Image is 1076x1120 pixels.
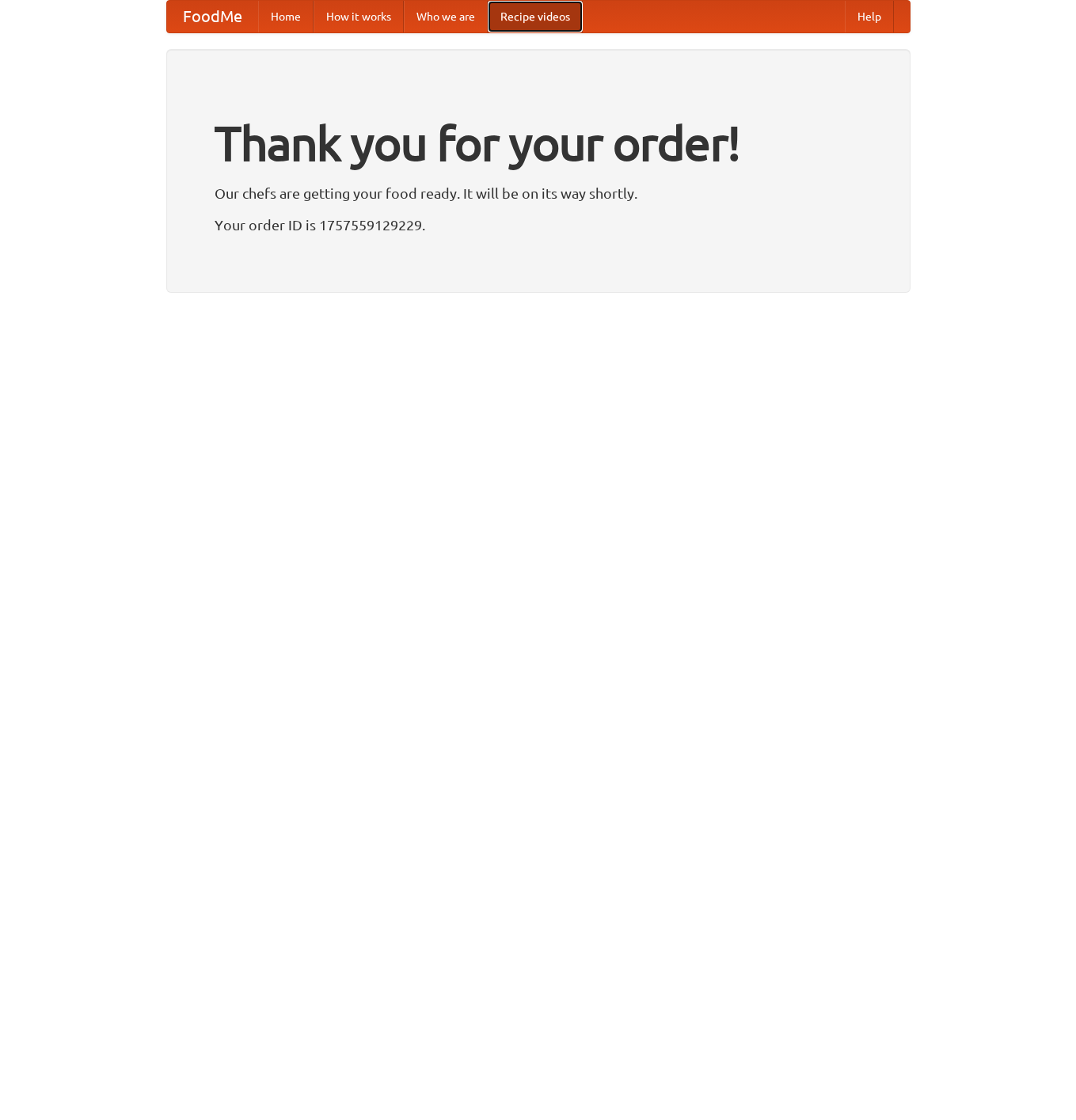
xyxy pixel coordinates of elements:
[488,1,583,32] a: Recipe videos
[314,1,404,32] a: How it works
[258,1,314,32] a: Home
[215,181,862,205] p: Our chefs are getting your food ready. It will be on its way shortly.
[845,1,894,32] a: Help
[215,105,862,181] h1: Thank you for your order!
[167,1,258,32] a: FoodMe
[215,213,862,237] p: Your order ID is 1757559129229.
[404,1,488,32] a: Who we are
